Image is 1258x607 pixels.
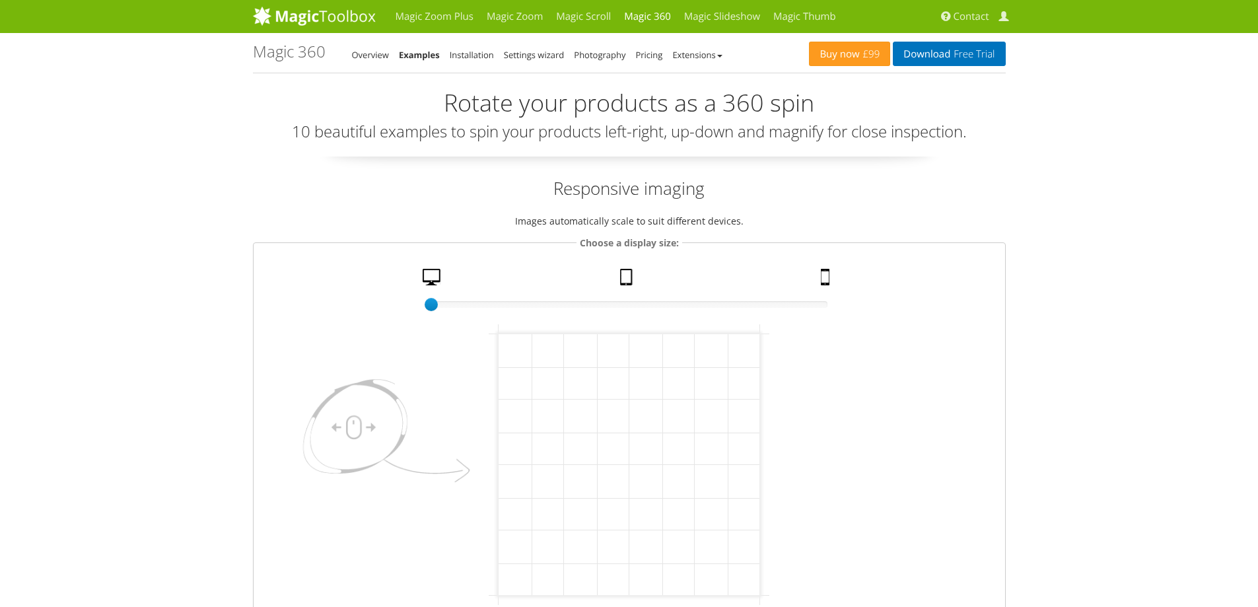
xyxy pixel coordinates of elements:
h3: 10 beautiful examples to spin your products left-right, up-down and magnify for close inspection. [253,123,1006,140]
a: DownloadFree Trial [893,42,1005,66]
a: Buy now£99 [809,42,890,66]
span: Free Trial [950,49,995,59]
a: Overview [352,49,389,61]
span: Contact [954,10,989,23]
a: Tablet [615,269,641,292]
a: Settings wizard [504,49,565,61]
a: Mobile [816,269,838,292]
h2: Rotate your products as a 360 spin [253,90,1006,116]
a: Desktop [417,269,449,292]
p: Images automatically scale to suit different devices. [253,213,1006,229]
h2: Responsive imaging [253,176,1006,200]
a: Extensions [672,49,722,61]
h1: Magic 360 [253,43,326,60]
img: MagicToolbox.com - Image tools for your website [253,6,376,26]
legend: Choose a display size: [577,235,682,250]
a: Examples [399,49,440,61]
a: Installation [450,49,494,61]
a: Pricing [635,49,662,61]
span: £99 [860,49,880,59]
a: Photography [574,49,625,61]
